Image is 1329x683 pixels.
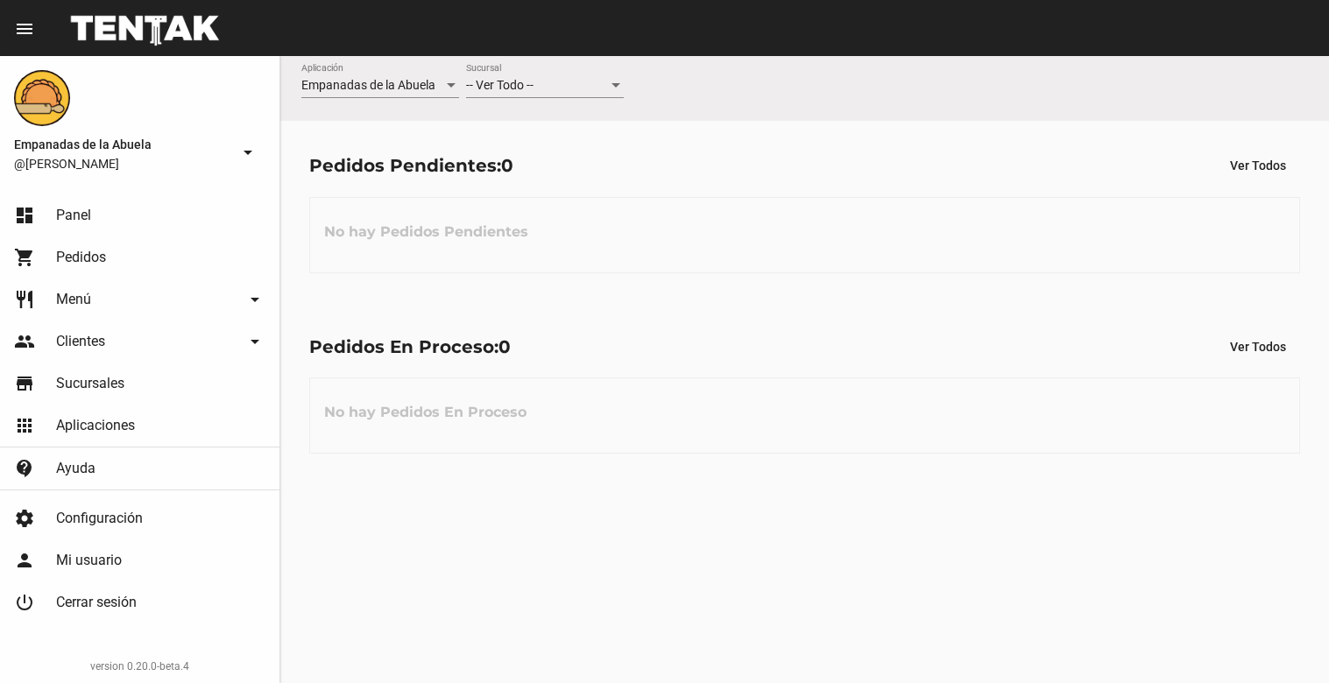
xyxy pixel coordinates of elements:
[14,205,35,226] mat-icon: dashboard
[14,247,35,268] mat-icon: shopping_cart
[14,331,35,352] mat-icon: people
[14,289,35,310] mat-icon: restaurant
[244,289,265,310] mat-icon: arrow_drop_down
[301,78,435,92] span: Empanadas de la Abuela
[14,658,265,675] div: version 0.20.0-beta.4
[56,417,135,434] span: Aplicaciones
[309,151,513,180] div: Pedidos Pendientes:
[56,510,143,527] span: Configuración
[1216,150,1300,181] button: Ver Todos
[501,155,513,176] span: 0
[14,18,35,39] mat-icon: menu
[1230,340,1286,354] span: Ver Todos
[56,552,122,569] span: Mi usuario
[1230,158,1286,173] span: Ver Todos
[310,206,542,258] h3: No hay Pedidos Pendientes
[14,155,230,173] span: @[PERSON_NAME]
[14,134,230,155] span: Empanadas de la Abuela
[14,458,35,479] mat-icon: contact_support
[14,70,70,126] img: f0136945-ed32-4f7c-91e3-a375bc4bb2c5.png
[466,78,534,92] span: -- Ver Todo --
[237,142,258,163] mat-icon: arrow_drop_down
[56,375,124,392] span: Sucursales
[56,594,137,611] span: Cerrar sesión
[56,249,106,266] span: Pedidos
[14,508,35,529] mat-icon: settings
[56,207,91,224] span: Panel
[310,386,541,439] h3: No hay Pedidos En Proceso
[309,333,511,361] div: Pedidos En Proceso:
[14,592,35,613] mat-icon: power_settings_new
[1216,331,1300,363] button: Ver Todos
[56,291,91,308] span: Menú
[14,373,35,394] mat-icon: store
[56,333,105,350] span: Clientes
[14,415,35,436] mat-icon: apps
[244,331,265,352] mat-icon: arrow_drop_down
[14,550,35,571] mat-icon: person
[498,336,511,357] span: 0
[56,460,95,477] span: Ayuda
